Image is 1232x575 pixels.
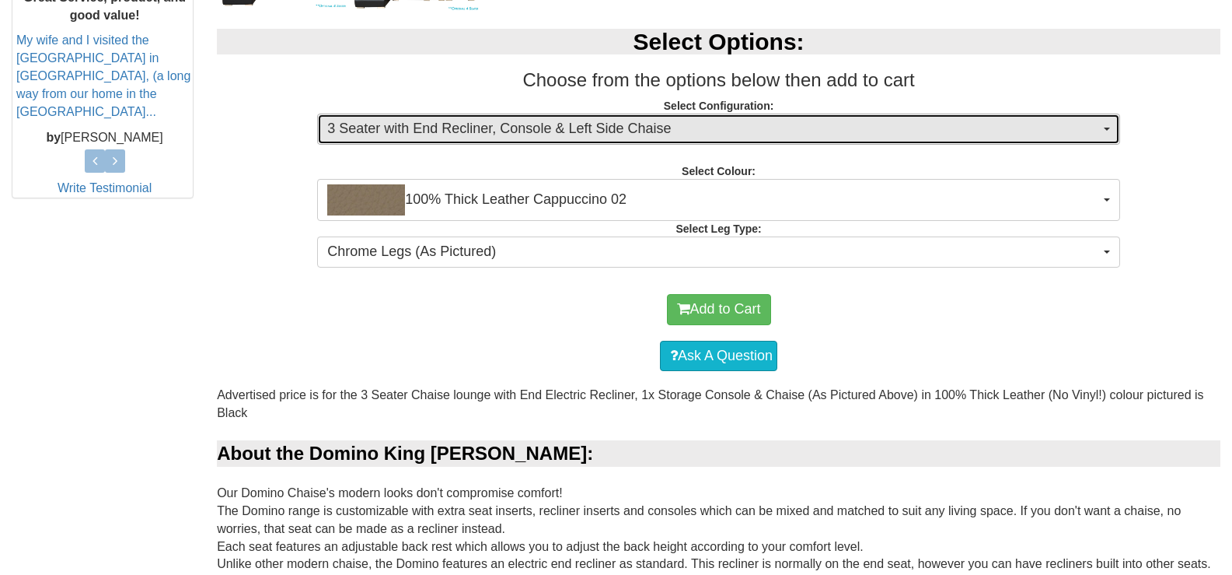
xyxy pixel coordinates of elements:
p: [PERSON_NAME] [16,128,193,146]
button: 3 Seater with End Recliner, Console & Left Side Chaise [317,114,1120,145]
button: Add to Cart [667,294,771,325]
a: My wife and I visited the [GEOGRAPHIC_DATA] in [GEOGRAPHIC_DATA], (a long way from our home in th... [16,33,190,117]
img: 100% Thick Leather Cappuccino 02 [327,184,405,216]
strong: Select Configuration: [664,100,774,112]
strong: Select Leg Type: [675,223,761,235]
a: Write Testimonial [58,181,152,195]
button: Chrome Legs (As Pictured) [317,237,1120,268]
span: Chrome Legs (As Pictured) [327,242,1100,262]
strong: Select Colour: [682,165,756,177]
span: 100% Thick Leather Cappuccino 02 [327,184,1100,216]
b: Select Options: [633,29,804,54]
button: 100% Thick Leather Cappuccino 02100% Thick Leather Cappuccino 02 [317,179,1120,221]
h3: Choose from the options below then add to cart [217,70,1220,90]
b: by [46,130,61,143]
div: About the Domino King [PERSON_NAME]: [217,440,1220,467]
a: Ask A Question [660,341,777,372]
span: 3 Seater with End Recliner, Console & Left Side Chaise [327,119,1100,139]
